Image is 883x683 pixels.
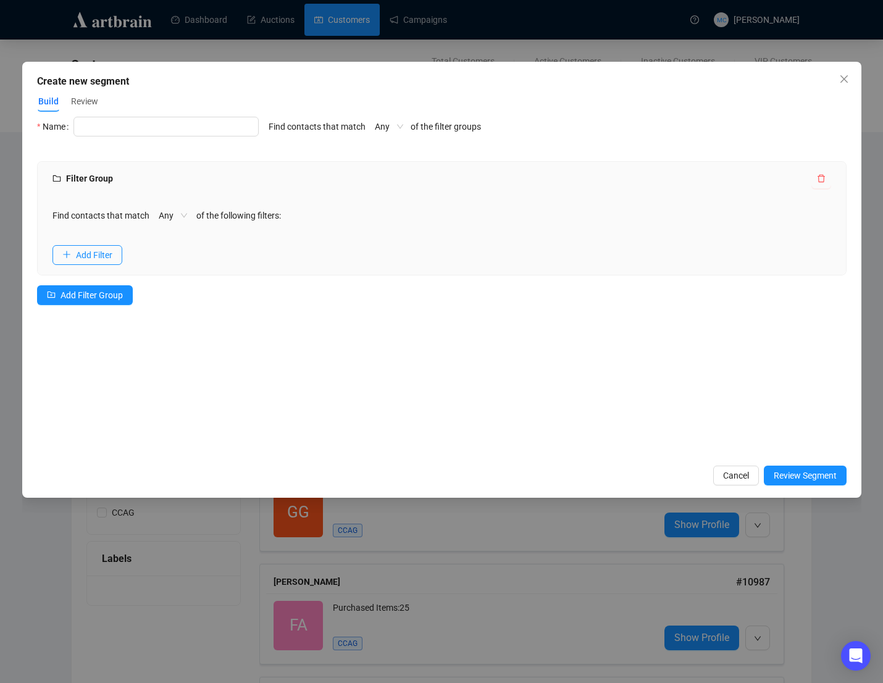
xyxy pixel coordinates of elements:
button: Review [70,91,99,111]
span: Add Filter Group [61,288,123,302]
div: Create new segment [37,74,847,89]
button: Review Segment [763,466,846,485]
div: Open Intercom Messenger [841,641,871,671]
button: Close [834,69,853,89]
span: Any [159,206,187,225]
span: Build [38,95,59,108]
span: Filter Group [52,174,113,183]
span: Review Segment [773,469,836,482]
button: Cancel [713,466,758,485]
span: delete [816,174,825,183]
div: Find contacts that match of the following filters: [52,206,831,225]
span: Review [71,95,98,108]
button: Add Filter Group [37,285,133,305]
button: Add Filter [52,245,122,265]
span: Cancel [722,469,748,482]
button: Build [37,92,60,112]
span: Add Filter [76,248,112,262]
span: plus [62,250,71,259]
span: close [839,74,848,84]
span: folder [52,174,61,183]
span: folder-add [47,290,56,299]
label: Name [37,117,73,136]
div: Find contacts that match of the filter groups [269,117,481,151]
span: Any [375,117,403,136]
